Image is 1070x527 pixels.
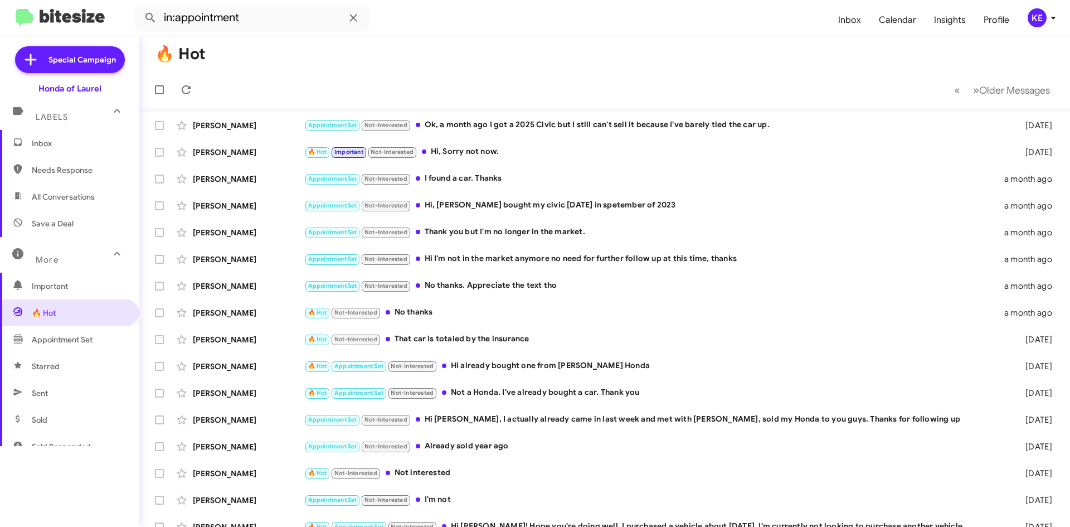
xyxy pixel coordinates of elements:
div: Hi I'm not in the market anymore no need for further follow up at this time, thanks [304,253,1004,265]
div: [DATE] [1008,120,1061,131]
span: 🔥 Hot [32,307,56,318]
span: 🔥 Hot [308,309,327,316]
div: [PERSON_NAME] [193,468,304,479]
div: Already sold year ago [304,440,1008,453]
div: a month ago [1004,173,1061,185]
div: [DATE] [1008,147,1061,158]
span: Needs Response [32,165,127,176]
span: Not-Interested [364,229,407,236]
div: [PERSON_NAME] [193,120,304,131]
div: Not a Honda. I've already bought a car. Thank you [304,386,1008,399]
div: Hi [PERSON_NAME], I actually already came in last week and met with [PERSON_NAME], sold my Honda ... [304,413,1008,426]
span: Appointment Set [334,389,383,397]
div: [PERSON_NAME] [193,441,304,452]
span: Sold [32,414,47,426]
div: [DATE] [1008,441,1061,452]
div: That car is totaled by the insurance [304,333,1008,346]
span: » [973,83,979,97]
div: [PERSON_NAME] [193,227,304,238]
button: Previous [947,79,967,101]
a: Profile [975,4,1018,36]
div: [DATE] [1008,468,1061,479]
a: Inbox [829,4,870,36]
span: All Conversations [32,191,95,202]
div: [PERSON_NAME] [193,388,304,399]
span: Not-Interested [364,282,407,289]
span: Not-Interested [364,175,407,182]
span: Not-Interested [364,443,407,450]
span: Save a Deal [32,218,74,229]
span: Appointment Set [308,443,357,450]
div: [PERSON_NAME] [193,495,304,506]
span: Appointment Set [308,122,357,129]
input: Search [135,4,369,31]
span: Sold Responded [32,441,91,452]
div: [PERSON_NAME] [193,361,304,372]
span: Appointment Set [308,416,357,423]
span: Not-Interested [364,416,407,423]
a: Insights [925,4,975,36]
span: 🔥 Hot [308,389,327,397]
span: Not-Interested [391,389,434,397]
span: Not-Interested [364,496,407,504]
span: Not-Interested [364,122,407,129]
span: Appointment Set [308,496,357,504]
span: Appointment Set [308,229,357,236]
button: KE [1018,8,1058,27]
div: No thanks [304,306,1004,319]
div: [DATE] [1008,361,1061,372]
span: 🔥 Hot [308,148,327,156]
span: Not-Interested [364,202,407,209]
span: Starred [32,361,60,372]
span: Not-Interested [391,362,434,370]
div: a month ago [1004,307,1061,318]
div: [PERSON_NAME] [193,334,304,345]
div: [PERSON_NAME] [193,173,304,185]
span: Important [32,281,127,292]
span: Not-Interested [334,336,377,343]
span: 🔥 Hot [308,336,327,343]
div: [PERSON_NAME] [193,254,304,265]
span: Not-Interested [364,255,407,263]
div: KE [1028,8,1047,27]
div: a month ago [1004,254,1061,265]
span: Appointment Set [308,282,357,289]
span: Special Campaign [48,54,116,65]
h1: 🔥 Hot [155,45,206,63]
div: No thanks. Appreciate the text tho [304,279,1004,292]
span: Appointment Set [334,362,383,370]
div: [DATE] [1008,388,1061,399]
div: I'm not [304,494,1008,506]
div: [DATE] [1008,334,1061,345]
div: a month ago [1004,227,1061,238]
div: [PERSON_NAME] [193,200,304,211]
span: 🔥 Hot [308,470,327,477]
span: Sent [32,388,48,399]
div: Not interested [304,467,1008,480]
span: Inbox [32,138,127,149]
span: Older Messages [979,84,1050,96]
span: Appointment Set [308,255,357,263]
button: Next [966,79,1057,101]
div: a month ago [1004,200,1061,211]
div: [DATE] [1008,495,1061,506]
span: Not-Interested [334,309,377,316]
div: [PERSON_NAME] [193,147,304,158]
nav: Page navigation example [948,79,1057,101]
div: Honda of Laurel [38,83,101,94]
div: Thank you but I'm no longer in the market. [304,226,1004,239]
div: [PERSON_NAME] [193,414,304,426]
div: Hi already bought one from [PERSON_NAME] Honda [304,360,1008,373]
div: Ok, a month ago I got a 2025 Civic but I still can't sell it because I've barely tied the car up. [304,119,1008,132]
span: Labels [36,112,68,122]
div: I found a car. Thanks [304,172,1004,185]
span: More [36,255,59,265]
span: « [954,83,960,97]
div: [PERSON_NAME] [193,281,304,292]
span: Appointment Set [308,175,357,182]
a: Special Campaign [15,46,125,73]
div: [PERSON_NAME] [193,307,304,318]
